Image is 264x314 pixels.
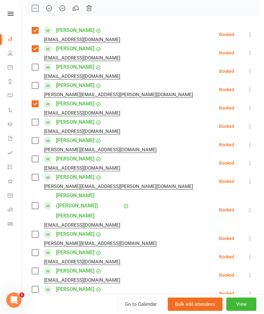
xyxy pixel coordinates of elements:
a: Class kiosk mode [8,217,22,232]
div: Booked [219,208,234,212]
a: [PERSON_NAME] [56,248,94,258]
a: [PERSON_NAME] [56,80,94,91]
a: [PERSON_NAME] ([PERSON_NAME]) [PERSON_NAME] [56,191,122,221]
a: [PERSON_NAME] [56,154,94,164]
a: [PERSON_NAME] [56,62,94,72]
iframe: Intercom live chat [6,292,22,308]
div: Booked [219,106,234,110]
div: Booked [219,69,234,73]
a: Go to Calendar [118,298,164,311]
a: People [8,47,22,61]
a: Dashboard [8,32,22,47]
a: [PERSON_NAME] [56,117,94,127]
div: Booked [219,273,234,277]
a: What's New [8,175,22,189]
a: Reports [8,75,22,89]
a: [PERSON_NAME] [56,284,94,294]
a: [PERSON_NAME] [56,172,94,182]
a: General attendance kiosk mode [8,189,22,203]
div: Booked [219,291,234,296]
div: Booked [219,51,234,55]
span: 1 [19,292,24,298]
a: [PERSON_NAME] [56,266,94,276]
div: Booked [219,124,234,129]
button: Bulk add attendees [168,298,223,311]
a: [PERSON_NAME] [56,135,94,146]
a: [PERSON_NAME] [56,44,94,54]
a: [PERSON_NAME] [56,229,94,239]
div: Booked [219,161,234,165]
a: Roll call kiosk mode [8,203,22,217]
div: Booked [219,236,234,241]
a: Calendar [8,61,22,75]
a: Assessments [8,146,22,160]
div: Booked [219,32,234,37]
a: [PERSON_NAME] [56,99,94,109]
div: Booked [219,87,234,92]
a: [PERSON_NAME] [56,25,94,35]
button: View [226,298,256,311]
div: Booked [219,142,234,147]
div: Booked [219,254,234,259]
div: Booked [219,179,234,184]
